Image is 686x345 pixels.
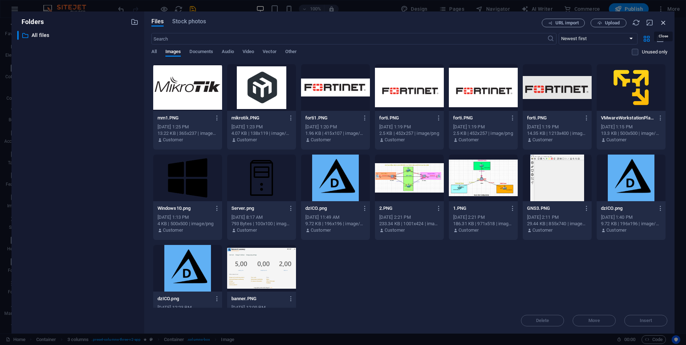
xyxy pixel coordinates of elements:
[17,31,19,40] div: ​
[231,304,292,311] div: [DATE] 12:09 PM
[158,130,218,137] div: 13.22 KB | 365x237 | image/png
[231,221,292,227] div: 793 Bytes | 100x100 | image/png
[231,115,285,121] p: mikrotik.PNG
[453,130,513,137] div: 2.5 KB | 452x257 | image/png
[305,115,359,121] p: forti1.PNG
[606,137,626,143] p: Customer
[379,205,433,212] p: 2.PNG
[163,227,183,233] p: Customer
[305,130,366,137] div: 1.96 KB | 415x107 | image/png
[263,47,277,57] span: Vector
[555,21,579,25] span: URL import
[32,31,125,39] p: All files
[165,47,181,57] span: Images
[237,227,257,233] p: Customer
[222,47,234,57] span: Audio
[532,137,553,143] p: Customer
[385,137,405,143] p: Customer
[605,21,620,25] span: Upload
[305,124,366,130] div: [DATE] 1:20 PM
[151,47,157,57] span: All
[459,137,479,143] p: Customer
[231,296,285,302] p: banner.PNG
[601,115,655,121] p: VMwareWorkstationPlayer.png
[453,115,507,121] p: forti.PNG
[158,296,211,302] p: dzICO.png
[379,221,440,227] div: 233.34 KB | 1001x424 | image/png
[459,227,479,233] p: Customer
[231,205,285,212] p: Server.png
[453,221,513,227] div: 186.31 KB | 971x518 | image/png
[527,130,587,137] div: 14.35 KB | 1213x400 | image/png
[151,17,164,26] span: Files
[601,221,661,227] div: 9.72 KB | 196x196 | image/png
[453,124,513,130] div: [DATE] 1:19 PM
[385,227,405,233] p: Customer
[158,124,218,130] div: [DATE] 1:25 PM
[606,227,626,233] p: Customer
[601,214,661,221] div: [DATE] 1:40 PM
[379,124,440,130] div: [DATE] 1:19 PM
[243,47,254,57] span: Video
[527,221,587,227] div: 29.44 KB | 855x740 | image/png
[158,205,211,212] p: Windows10.png
[527,214,587,221] div: [DATE] 2:11 PM
[601,130,661,137] div: 13.3 KB | 500x500 | image/png
[305,221,366,227] div: 9.72 KB | 196x196 | image/png
[158,214,218,221] div: [DATE] 1:13 PM
[231,124,292,130] div: [DATE] 1:23 PM
[642,49,667,55] p: Unused only
[158,304,218,311] div: [DATE] 12:23 PM
[172,17,206,26] span: Stock photos
[527,115,581,121] p: forti.PNG
[646,19,654,27] i: Minimize
[379,115,433,121] p: forti.PNG
[379,214,440,221] div: [DATE] 2:21 PM
[189,47,213,57] span: Documents
[453,205,507,212] p: 1.PNG
[601,124,661,130] div: [DATE] 1:15 PM
[237,137,257,143] p: Customer
[158,221,218,227] div: 4 KB | 500x500 | image/png
[532,227,553,233] p: Customer
[453,214,513,221] div: [DATE] 2:21 PM
[527,124,587,130] div: [DATE] 1:19 PM
[527,205,581,212] p: GNS3.PNG
[379,130,440,137] div: 2.5 KB | 452x257 | image/png
[158,115,211,121] p: mm1.PNG
[285,47,297,57] span: Other
[305,205,359,212] p: dzICO.png
[231,214,292,221] div: [DATE] 8:17 AM
[231,130,292,137] div: 4.07 KB | 138x119 | image/png
[311,227,331,233] p: Customer
[151,33,547,44] input: Search
[17,17,44,27] p: Folders
[601,205,655,212] p: dzICO.png
[542,19,585,27] button: URL import
[591,19,626,27] button: Upload
[311,137,331,143] p: Customer
[305,214,366,221] div: [DATE] 11:49 AM
[163,137,183,143] p: Customer
[131,18,138,26] i: Create new folder
[632,19,640,27] i: Reload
